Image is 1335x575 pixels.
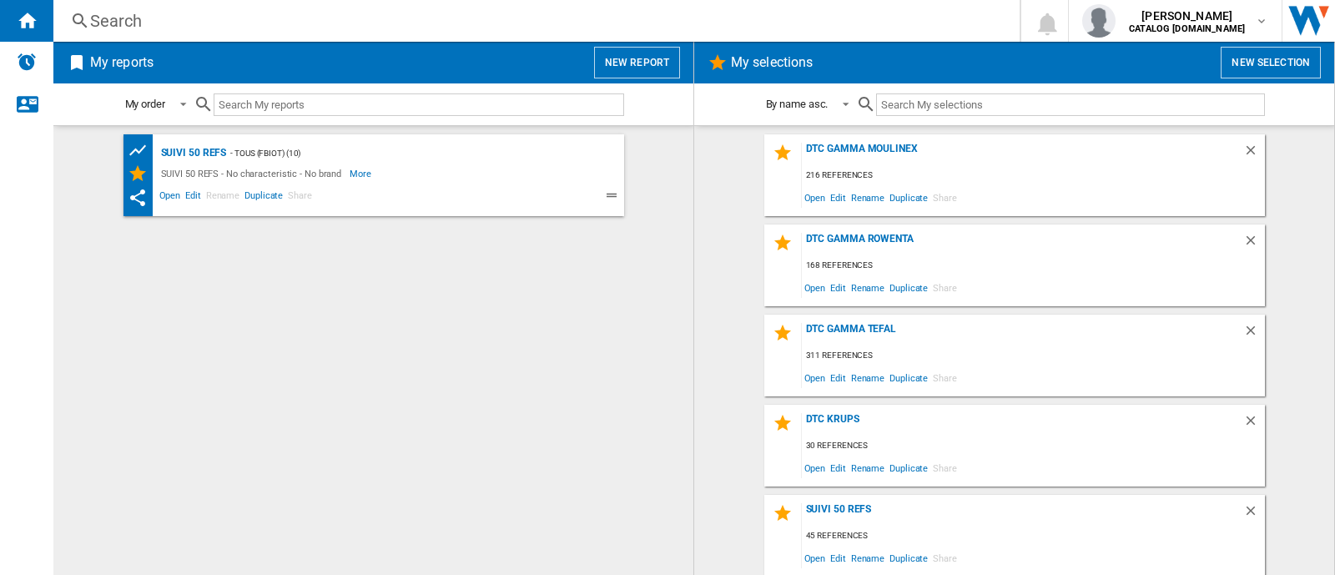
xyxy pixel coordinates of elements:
button: New report [594,47,680,78]
div: Delete [1243,413,1265,436]
span: Open [802,456,829,479]
span: Duplicate [242,188,285,208]
span: Edit [828,186,849,209]
span: Share [930,276,960,299]
div: - TOUS (fbiot) (10) [226,143,590,164]
div: By name asc. [766,98,829,110]
span: Duplicate [887,276,930,299]
span: Rename [849,456,887,479]
span: Rename [849,366,887,389]
span: Open [802,366,829,389]
span: Share [930,366,960,389]
span: Open [802,186,829,209]
span: Open [802,276,829,299]
div: Delete [1243,503,1265,526]
span: Edit [828,276,849,299]
span: Duplicate [887,366,930,389]
div: DTC GAMMA TEFAL [802,323,1243,346]
h2: My reports [87,47,157,78]
div: 168 references [802,255,1265,276]
ng-md-icon: This report has been shared with you [128,188,148,208]
div: 311 references [802,346,1265,366]
div: 216 references [802,165,1265,186]
span: Duplicate [887,456,930,479]
span: Share [930,186,960,209]
span: Duplicate [887,547,930,569]
span: Open [157,188,184,208]
span: Share [930,456,960,479]
div: My Selections [128,164,157,184]
span: Edit [828,547,849,569]
span: Rename [849,276,887,299]
div: Product prices grid [128,140,157,161]
span: Edit [828,366,849,389]
input: Search My reports [214,93,624,116]
h2: My selections [728,47,816,78]
span: Rename [849,547,887,569]
div: DTC KRUPS [802,413,1243,436]
div: Delete [1243,233,1265,255]
span: Open [802,547,829,569]
img: alerts-logo.svg [17,52,37,72]
div: 45 references [802,526,1265,547]
div: My order [125,98,165,110]
span: Rename [204,188,242,208]
b: CATALOG [DOMAIN_NAME] [1129,23,1245,34]
div: DTC Gamma Rowenta [802,233,1243,255]
span: Rename [849,186,887,209]
div: Delete [1243,143,1265,165]
div: Delete [1243,323,1265,346]
img: profile.jpg [1082,4,1116,38]
div: SUIVI 50 REFS - No characteristic - No brand [157,164,350,184]
div: SUIVI 50 REFS [802,503,1243,526]
span: Share [930,547,960,569]
span: [PERSON_NAME] [1129,8,1245,24]
div: DTC GAMMA MOULINEX [802,143,1243,165]
div: SUIVI 50 REFS [157,143,227,164]
span: Share [285,188,315,208]
span: Edit [828,456,849,479]
input: Search My selections [876,93,1264,116]
div: 30 references [802,436,1265,456]
div: Search [90,9,976,33]
span: Duplicate [887,186,930,209]
span: More [350,164,374,184]
button: New selection [1221,47,1321,78]
span: Edit [183,188,204,208]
